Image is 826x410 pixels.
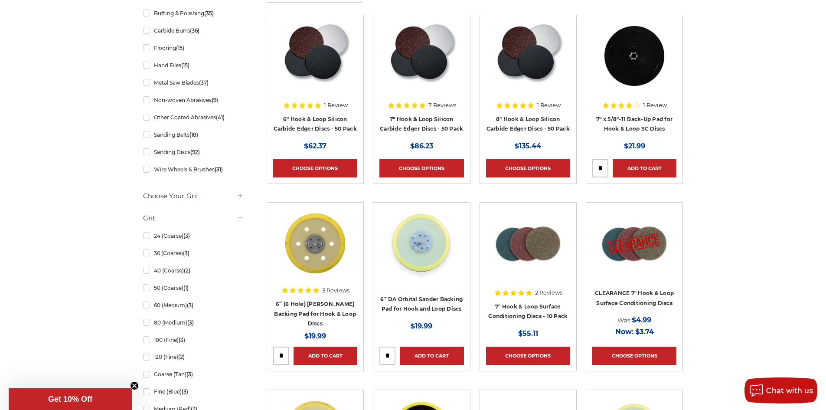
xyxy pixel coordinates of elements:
button: Close teaser [130,381,139,390]
span: 1 Review [643,102,667,108]
a: 6” (6 Hole) DA Sander Backing Pad for Hook & Loop Discs [273,209,357,293]
a: Other Coated Abrasives [143,110,244,125]
a: 7" Hook & Loop Surface Conditioning Discs - 10 Pack [488,303,568,320]
a: 8" Hook & Loop Silicon Carbide Edger Discs - 50 Pack [486,116,570,132]
a: 60 (Medium) [143,298,244,313]
a: CLEARANCE 7" Hook & Loop Surface Conditioning Discs [592,209,676,293]
a: Non-woven Abrasives [143,92,244,108]
h5: Choose Your Grit [143,191,244,201]
img: Silicon Carbide 7" Hook & Loop Edger Discs [386,21,457,91]
span: 3 Reviews [322,288,349,293]
span: (9) [212,97,218,103]
a: 24 (Coarse) [143,228,244,243]
img: CLEARANCE 7" Hook & Loop Surface Conditioning Discs [600,209,669,278]
span: $21.99 [624,142,645,150]
a: Choose Options [486,347,570,365]
a: Silicon Carbide 8" Hook & Loop Edger Discs [486,21,570,105]
span: $19.99 [304,332,326,340]
a: 7" x 5/8"-11 Back-Up Pad for Hook & Loop SC Discs [596,116,673,132]
a: 36 (Coarse) [143,246,244,261]
a: 6" Hook & Loop Silicon Carbide Edger Discs - 50 Pack [274,116,357,132]
span: (1) [183,285,189,291]
span: Get 10% Off [48,395,92,403]
a: CLEARANCE 7" Hook & Loop Surface Conditioning Discs [595,290,674,306]
a: 7" Hook & Loop Silicon Carbide Edger Discs - 50 Pack [380,116,463,132]
span: 1 Review [537,102,561,108]
a: Add to Cart [400,347,464,365]
span: (36) [190,27,199,34]
img: 6” (6 Hole) DA Sander Backing Pad for Hook & Loop Discs [281,209,350,278]
span: 7 Reviews [428,102,456,108]
span: (31) [215,166,223,173]
span: (3) [186,371,193,377]
a: Choose Options [379,159,464,177]
span: (3) [187,319,194,326]
span: (41) [216,114,225,121]
a: Add to Cart [294,347,357,365]
a: Carbide Burrs [143,23,244,38]
a: Sanding Discs [143,144,244,160]
a: 100 (Fine) [143,332,244,348]
a: Choose Options [592,347,676,365]
a: 120 (Fine) [143,349,244,364]
a: 80 (Medium) [143,315,244,330]
a: Choose Options [273,159,357,177]
span: $19.99 [411,322,432,330]
span: $4.99 [632,316,651,324]
a: 40 (Coarse) [143,263,244,278]
a: 6” (6 Hole) [PERSON_NAME] Backing Pad for Hook & Loop Discs [274,301,356,327]
span: Chat with us [766,387,813,395]
span: (3) [183,233,190,239]
h5: Grit [143,213,244,223]
span: (3) [182,388,188,395]
a: Silicon Carbide 6" Hook & Loop Edger Discs [273,21,357,105]
span: (35) [204,10,214,16]
button: Chat with us [744,377,817,403]
a: Choose Options [486,159,570,177]
span: (2) [178,354,185,360]
a: 7" x 5/8"-11 Back-Up Pad for Hook & Loop SC Discs [592,21,676,105]
span: $86.23 [410,142,433,150]
span: (2) [184,267,190,274]
a: Coarse (Tan) [143,367,244,382]
span: (18) [189,131,198,138]
a: Wire Wheels & Brushes [143,162,244,177]
span: (15) [176,45,184,51]
span: (3) [183,250,189,256]
div: Was: [592,314,676,326]
span: $55.11 [518,329,538,338]
img: 7 inch surface conditioning discs [493,209,563,278]
span: (92) [190,149,200,155]
a: Flooring [143,40,244,56]
a: Add to Cart [613,159,676,177]
img: Silicon Carbide 6" Hook & Loop Edger Discs [280,21,350,91]
span: 2 Reviews [535,290,562,295]
a: 7 inch surface conditioning discs [486,209,570,293]
a: Silicon Carbide 7" Hook & Loop Edger Discs [379,21,464,105]
a: Buffing & Polishing [143,6,244,21]
a: 6” DA Orbital Sander Backing Pad for Hook and Loop Discs [379,209,464,293]
a: Sanding Belts [143,127,244,142]
span: (3) [179,337,185,343]
span: (37) [199,79,209,86]
a: 6” DA Orbital Sander Backing Pad for Hook and Loop Discs [380,296,463,312]
span: $135.44 [515,142,541,150]
a: Fine (Blue) [143,384,244,399]
span: Now: [615,328,633,336]
img: Silicon Carbide 8" Hook & Loop Edger Discs [493,21,563,91]
span: (15) [181,62,189,69]
span: (3) [187,302,193,308]
a: Hand Files [143,58,244,73]
span: $62.37 [304,142,326,150]
img: 7" x 5/8"-11 Back-Up Pad for Hook & Loop SC Discs [600,21,669,91]
a: Metal Saw Blades [143,75,244,90]
a: 50 (Coarse) [143,280,244,295]
span: $3.74 [635,328,654,336]
img: 6” DA Orbital Sander Backing Pad for Hook and Loop Discs [387,209,456,278]
span: 1 Review [324,102,348,108]
div: Get 10% OffClose teaser [9,388,132,410]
